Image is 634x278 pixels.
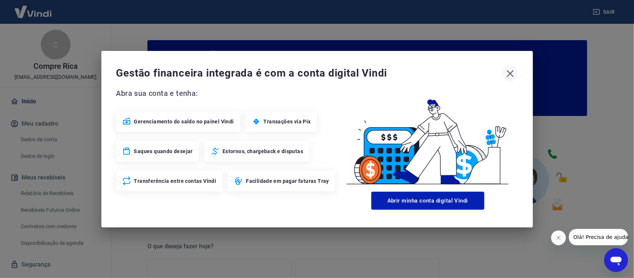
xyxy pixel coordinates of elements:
[134,177,217,185] span: Transferência entre contas Vindi
[134,118,234,125] span: Gerenciamento do saldo no painel Vindi
[4,5,62,11] span: Olá! Precisa de ajuda?
[264,118,311,125] span: Transações via Pix
[569,229,628,245] iframe: Mensagem da empresa
[604,248,628,272] iframe: Botão para abrir a janela de mensagens
[134,148,193,155] span: Saques quando desejar
[338,87,518,189] img: Good Billing
[551,230,566,245] iframe: Fechar mensagem
[116,66,503,81] span: Gestão financeira integrada é com a conta digital Vindi
[116,87,338,99] span: Abra sua conta e tenha:
[371,192,484,210] button: Abrir minha conta digital Vindi
[246,177,329,185] span: Facilidade em pagar faturas Tray
[222,148,303,155] span: Estornos, chargeback e disputas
